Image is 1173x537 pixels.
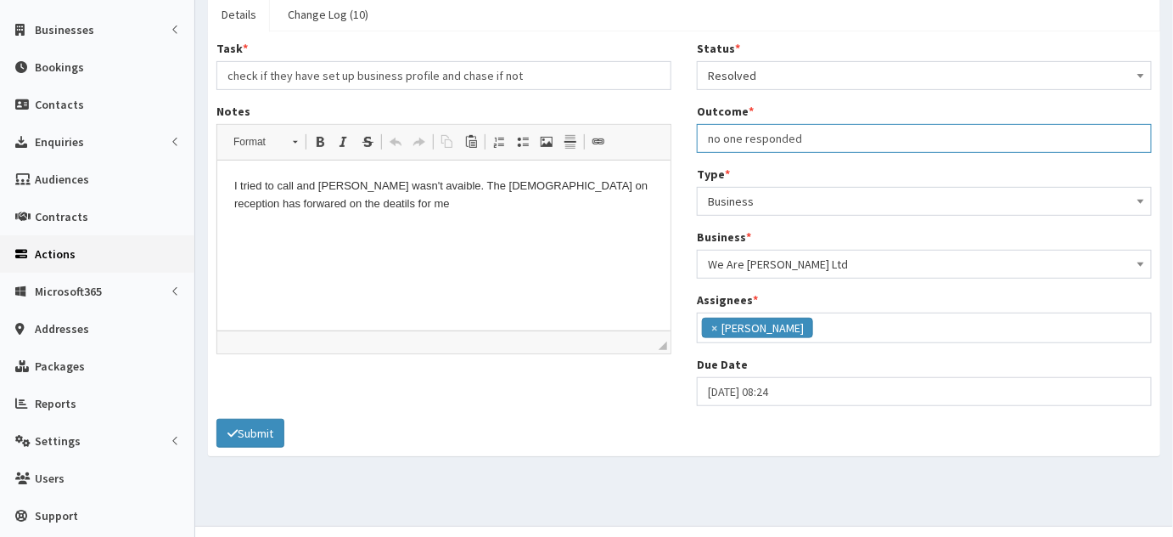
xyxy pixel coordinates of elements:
a: Redo (Ctrl+Y) [407,131,431,153]
a: Strike Through [356,131,379,153]
a: Format [224,130,306,154]
span: Enquiries [35,134,84,150]
iframe: Rich Text Editor, notes [217,161,671,331]
span: Packages [35,359,85,374]
label: Status [697,40,740,57]
a: Link (Ctrl+L) [586,131,610,153]
span: Users [35,471,65,486]
span: We Are Baer Ltd [708,252,1141,276]
a: Paste (Ctrl+V) [459,131,483,153]
label: Business [697,229,751,246]
span: We Are Baer Ltd [697,250,1152,279]
span: Settings [35,433,81,449]
span: Bookings [35,59,84,75]
span: Business [708,189,1141,213]
label: Outcome [697,103,754,120]
span: × [711,319,717,336]
a: Insert Horizontal Line [558,131,582,153]
a: Insert/Remove Numbered List [487,131,511,153]
span: Audiences [35,172,89,187]
span: Support [35,508,78,523]
label: Task [216,40,248,57]
a: Copy (Ctrl+C) [435,131,459,153]
a: Undo (Ctrl+Z) [384,131,407,153]
li: Jessica Carrington [702,318,813,338]
span: Addresses [35,321,89,336]
label: Type [697,166,730,183]
label: Due Date [697,356,748,373]
label: Assignees [697,291,758,308]
span: Resolved [697,61,1152,90]
a: Insert/Remove Bulleted List [511,131,535,153]
span: Businesses [35,22,94,37]
span: Business [697,187,1152,216]
span: Reports [35,396,76,411]
span: Contracts [35,209,88,224]
span: Contacts [35,97,84,112]
a: Bold (Ctrl+B) [308,131,332,153]
button: Submit [216,419,284,448]
span: Resolved [708,64,1141,88]
span: Actions [35,246,76,262]
span: Microsoft365 [35,284,102,299]
span: Drag to resize [659,342,667,350]
label: Notes [216,103,250,120]
span: Format [225,131,284,153]
a: Image [535,131,558,153]
a: Italic (Ctrl+I) [332,131,356,153]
